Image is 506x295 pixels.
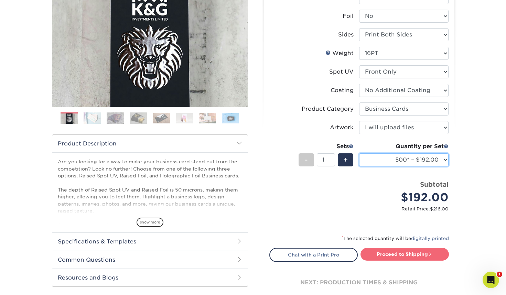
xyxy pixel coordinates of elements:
[222,113,239,123] img: Business Cards 08
[137,218,163,227] span: show more
[364,189,449,206] div: $192.00
[153,113,170,123] img: Business Cards 05
[329,68,354,76] div: Spot UV
[420,181,449,188] strong: Subtotal
[275,206,449,212] small: Retail Price:
[130,112,147,124] img: Business Cards 04
[58,158,242,291] p: Are you looking for a way to make your business card stand out from the competition? Look no furt...
[342,236,449,241] small: The selected quantity will be
[343,12,354,20] div: Foil
[52,232,248,250] h2: Specifications & Templates
[299,142,354,151] div: Sets
[107,112,124,124] img: Business Cards 03
[325,49,354,57] div: Weight
[176,113,193,123] img: Business Cards 06
[497,272,502,277] span: 1
[359,142,449,151] div: Quantity per Set
[269,248,358,262] a: Chat with a Print Pro
[411,236,449,241] a: digitally printed
[84,112,101,124] img: Business Cards 02
[483,272,499,288] iframe: Intercom live chat
[199,113,216,123] img: Business Cards 07
[331,86,354,95] div: Coating
[330,123,354,132] div: Artwork
[52,251,248,269] h2: Common Questions
[430,206,449,211] span: $216.00
[338,31,354,39] div: Sides
[305,155,308,165] span: -
[343,155,348,165] span: +
[360,248,449,260] a: Proceed to Shipping
[52,135,248,152] h2: Product Description
[302,105,354,113] div: Product Category
[2,274,58,293] iframe: Google Customer Reviews
[61,110,78,127] img: Business Cards 01
[52,269,248,286] h2: Resources and Blogs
